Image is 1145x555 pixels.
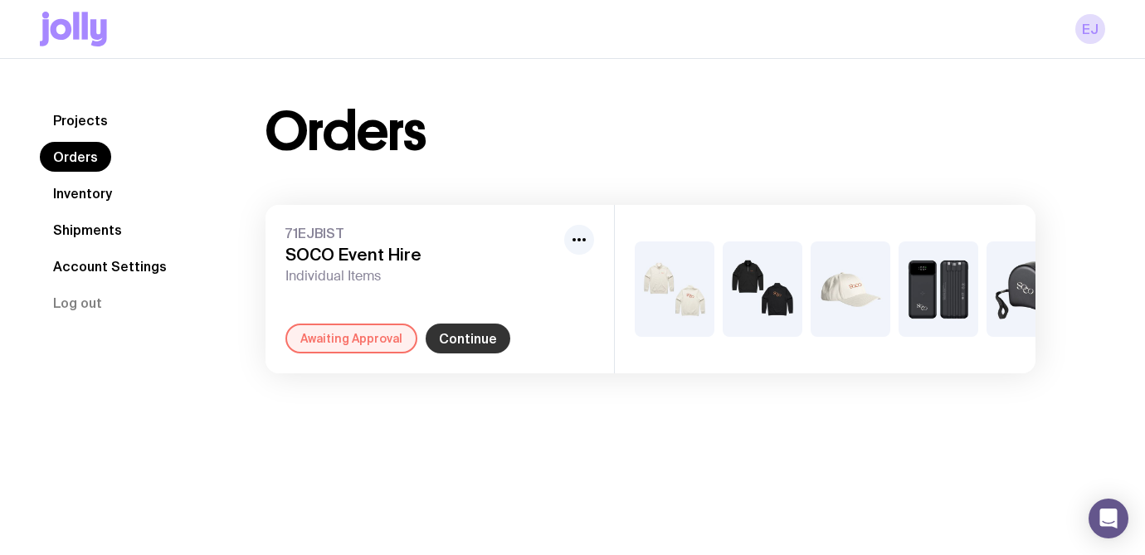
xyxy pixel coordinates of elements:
a: EJ [1075,14,1105,44]
div: Awaiting Approval [285,324,417,353]
a: Inventory [40,178,125,208]
button: Log out [40,288,115,318]
a: Shipments [40,215,135,245]
h1: Orders [266,105,426,158]
a: Orders [40,142,111,172]
a: Account Settings [40,251,180,281]
a: Continue [426,324,510,353]
span: Individual Items [285,268,558,285]
h3: SOCO Event Hire [285,245,558,265]
a: Projects [40,105,121,135]
div: Open Intercom Messenger [1089,499,1128,538]
span: 71EJBIST [285,225,558,241]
